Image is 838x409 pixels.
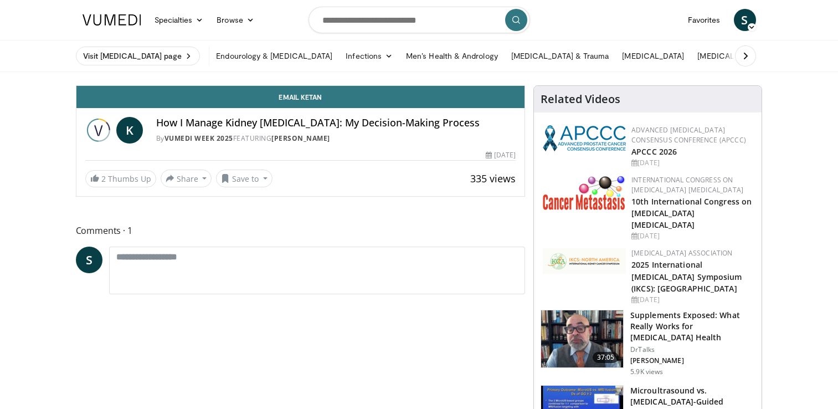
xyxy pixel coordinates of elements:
[76,223,526,238] span: Comments 1
[216,170,273,187] button: Save to
[164,134,233,143] a: Vumedi Week 2025
[631,175,743,195] a: International Congress on [MEDICAL_DATA] [MEDICAL_DATA]
[85,170,156,187] a: 2 Thumbs Up
[631,248,732,258] a: [MEDICAL_DATA] Association
[631,196,752,230] a: 10th International Congress on [MEDICAL_DATA] [MEDICAL_DATA]
[505,45,616,67] a: [MEDICAL_DATA] & Trauma
[116,117,143,144] a: K
[543,125,626,151] img: 92ba7c40-df22-45a2-8e3f-1ca017a3d5ba.png.150x105_q85_autocrop_double_scale_upscale_version-0.2.png
[83,14,141,25] img: VuMedi Logo
[76,47,200,65] a: Visit [MEDICAL_DATA] page
[339,45,399,67] a: Infections
[156,117,516,129] h4: How I Manage Kidney [MEDICAL_DATA]: My Decision-Making Process
[630,310,755,343] h3: Supplements Exposed: What Really Works for [MEDICAL_DATA] Health
[156,134,516,144] div: By FEATURING
[76,247,102,273] a: S
[734,9,756,31] a: S
[631,125,746,145] a: Advanced [MEDICAL_DATA] Consensus Conference (APCCC)
[101,173,106,184] span: 2
[631,259,742,293] a: 2025 International [MEDICAL_DATA] Symposium (IKCS): [GEOGRAPHIC_DATA]
[543,175,626,210] img: 6ff8bc22-9509-4454-a4f8-ac79dd3b8976.png.150x105_q85_autocrop_double_scale_upscale_version-0.2.png
[631,158,753,168] div: [DATE]
[148,9,210,31] a: Specialties
[470,172,516,185] span: 335 views
[76,86,525,108] a: Email Ketan
[615,45,691,67] a: [MEDICAL_DATA]
[681,9,727,31] a: Favorites
[541,310,755,376] a: 37:05 Supplements Exposed: What Really Works for [MEDICAL_DATA] Health DrTalks [PERSON_NAME] 5.9K...
[630,356,755,365] p: [PERSON_NAME]
[630,345,755,354] p: DrTalks
[630,367,663,376] p: 5.9K views
[399,45,505,67] a: Men’s Health & Andrology
[541,310,623,368] img: 649d3fc0-5ee3-4147-b1a3-955a692e9799.150x105_q85_crop-smart_upscale.jpg
[631,146,677,157] a: APCCC 2026
[631,231,753,241] div: [DATE]
[85,117,112,144] img: Vumedi Week 2025
[210,9,261,31] a: Browse
[631,295,753,305] div: [DATE]
[541,93,620,106] h4: Related Videos
[309,7,530,33] input: Search topics, interventions
[271,134,330,143] a: [PERSON_NAME]
[161,170,212,187] button: Share
[209,45,339,67] a: Endourology & [MEDICAL_DATA]
[486,150,516,160] div: [DATE]
[543,248,626,274] img: fca7e709-d275-4aeb-92d8-8ddafe93f2a6.png.150x105_q85_autocrop_double_scale_upscale_version-0.2.png
[593,352,619,363] span: 37:05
